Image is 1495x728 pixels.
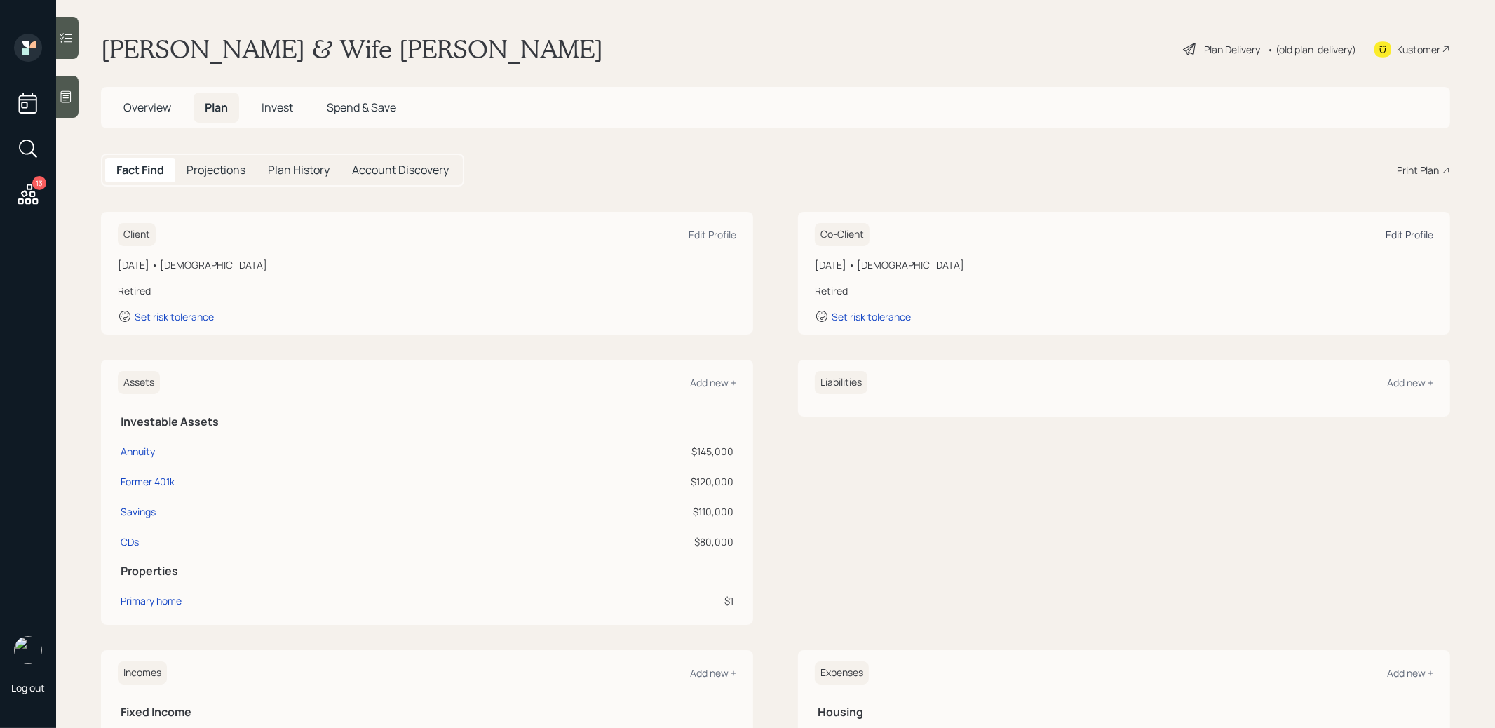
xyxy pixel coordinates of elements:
h1: [PERSON_NAME] & Wife [PERSON_NAME] [101,34,603,65]
div: $80,000 [479,534,733,549]
img: treva-nostdahl-headshot.png [14,636,42,664]
div: [DATE] • [DEMOGRAPHIC_DATA] [815,257,1433,272]
h6: Incomes [118,661,167,685]
h6: Client [118,223,156,246]
div: Set risk tolerance [832,310,911,323]
div: Print Plan [1397,163,1439,177]
h6: Expenses [815,661,869,685]
span: Plan [205,100,228,115]
div: $120,000 [479,474,733,489]
div: Annuity [121,444,155,459]
div: Log out [11,681,45,694]
span: Invest [262,100,293,115]
div: $110,000 [479,504,733,519]
div: Add new + [690,666,736,680]
div: Edit Profile [1386,228,1433,241]
div: Former 401k [121,474,175,489]
div: Add new + [1387,666,1433,680]
h5: Plan History [268,163,330,177]
span: Overview [123,100,171,115]
h5: Fixed Income [121,706,733,719]
div: Add new + [1387,376,1433,389]
div: Retired [815,283,1433,298]
h5: Housing [818,706,1430,719]
h6: Co-Client [815,223,870,246]
h5: Properties [121,565,733,578]
div: $1 [479,593,733,608]
div: $145,000 [479,444,733,459]
div: Kustomer [1397,42,1440,57]
div: • (old plan-delivery) [1267,42,1356,57]
h5: Account Discovery [352,163,449,177]
div: Add new + [690,376,736,389]
span: Spend & Save [327,100,396,115]
h6: Assets [118,371,160,394]
h5: Projections [187,163,245,177]
div: Primary home [121,593,182,608]
div: Set risk tolerance [135,310,214,323]
div: 13 [32,176,46,190]
div: Plan Delivery [1204,42,1260,57]
div: CDs [121,534,139,549]
h6: Liabilities [815,371,867,394]
div: Retired [118,283,736,298]
h5: Fact Find [116,163,164,177]
div: Edit Profile [689,228,736,241]
div: [DATE] • [DEMOGRAPHIC_DATA] [118,257,736,272]
div: Savings [121,504,156,519]
h5: Investable Assets [121,415,733,429]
